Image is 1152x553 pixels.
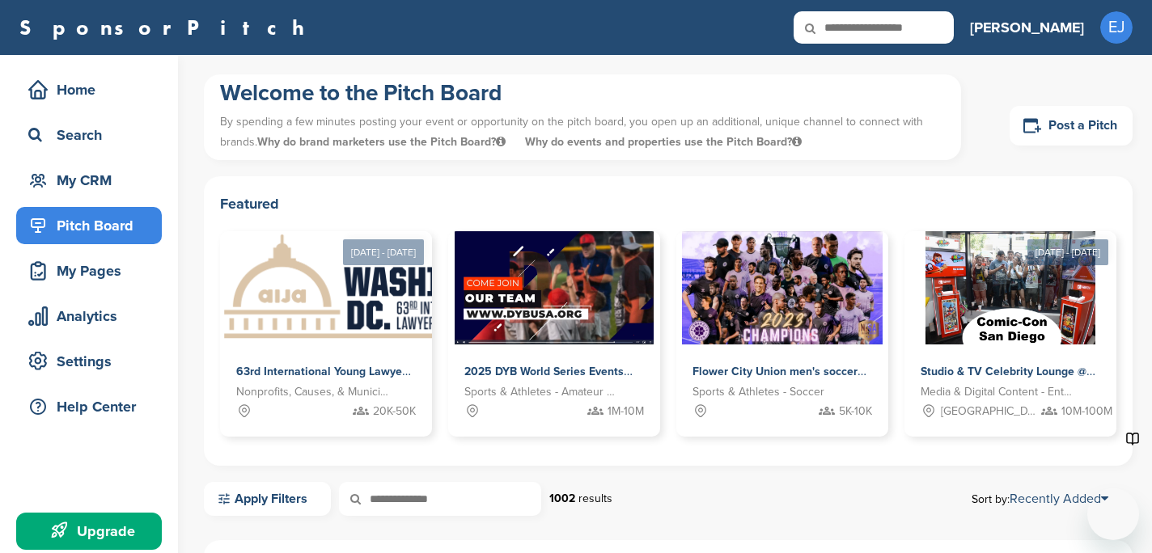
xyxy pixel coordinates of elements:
img: Sponsorpitch & [455,231,654,344]
div: Settings [24,347,162,376]
img: Sponsorpitch & [220,231,541,344]
div: [DATE] - [DATE] [343,239,424,265]
a: Apply Filters [204,482,331,516]
h1: Welcome to the Pitch Board [220,78,945,108]
a: [PERSON_NAME] [970,10,1084,45]
h3: [PERSON_NAME] [970,16,1084,39]
a: Settings [16,343,162,380]
span: 2025 DYB World Series Events [464,365,624,378]
a: Search [16,116,162,154]
span: results [578,492,612,505]
div: [DATE] - [DATE] [1027,239,1108,265]
a: Recently Added [1010,491,1108,507]
a: Help Center [16,388,162,425]
div: Search [24,120,162,150]
div: My Pages [24,256,162,285]
span: Why do events and properties use the Pitch Board? [525,135,802,149]
span: 10M-100M [1061,403,1112,420]
span: Flower City Union men's soccer & Flower City 1872 women's soccer [692,365,1045,378]
div: Analytics [24,302,162,331]
strong: 1002 [549,492,575,505]
span: EJ [1100,11,1133,44]
span: [GEOGRAPHIC_DATA], [GEOGRAPHIC_DATA] [941,403,1037,420]
a: Upgrade [16,513,162,550]
span: Why do brand marketers use the Pitch Board? [257,135,509,149]
a: [DATE] - [DATE] Sponsorpitch & Studio & TV Celebrity Lounge @ Comic-Con [GEOGRAPHIC_DATA]. Over 3... [904,205,1116,437]
div: Upgrade [24,517,162,546]
span: Sort by: [972,492,1108,505]
h2: Featured [220,192,1116,215]
div: My CRM [24,166,162,195]
span: Sports & Athletes - Soccer [692,383,824,401]
span: 20K-50K [373,403,416,420]
a: SponsorPitch [19,17,315,38]
span: Media & Digital Content - Entertainment [921,383,1076,401]
span: 5K-10K [839,403,872,420]
span: 1M-10M [608,403,644,420]
span: Nonprofits, Causes, & Municipalities - Professional Development [236,383,392,401]
a: My Pages [16,252,162,289]
div: Pitch Board [24,211,162,240]
iframe: Button to launch messaging window [1087,488,1139,540]
a: [DATE] - [DATE] Sponsorpitch & 63rd International Young Lawyers' Congress Nonprofits, Causes, & M... [220,205,432,437]
div: Help Center [24,392,162,421]
a: My CRM [16,162,162,199]
a: Home [16,71,162,108]
span: 63rd International Young Lawyers' Congress [236,365,467,378]
a: Pitch Board [16,207,162,244]
a: Analytics [16,298,162,335]
img: Sponsorpitch & [682,231,883,344]
div: Home [24,75,162,104]
a: Sponsorpitch & 2025 DYB World Series Events Sports & Athletes - Amateur Sports Leagues 1M-10M [448,231,660,437]
a: Sponsorpitch & Flower City Union men's soccer & Flower City 1872 women's soccer Sports & Athletes... [676,231,888,437]
a: Post a Pitch [1010,106,1133,146]
span: Sports & Athletes - Amateur Sports Leagues [464,383,620,401]
img: Sponsorpitch & [925,231,1095,344]
p: By spending a few minutes posting your event or opportunity on the pitch board, you open up an ad... [220,108,945,156]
